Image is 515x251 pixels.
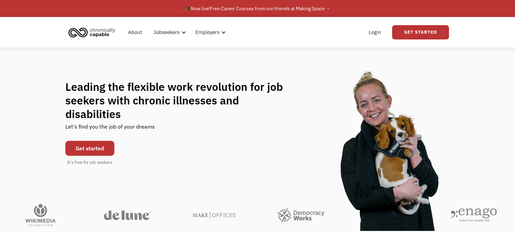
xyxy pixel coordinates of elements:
[392,25,449,39] a: Get Started
[65,80,296,121] h1: Leading the flexible work revolution for job seekers with chronic illnesses and disabilities
[65,141,114,156] a: Get started
[185,4,331,13] div: 🎓 Free Career Courses from our friends at Making Space →
[191,21,228,43] div: Employers
[154,28,180,36] div: Jobseekers
[365,21,385,43] a: Login
[67,159,112,166] div: It's free for job seekers
[195,28,220,36] div: Employers
[149,21,188,43] div: Jobseekers
[65,121,155,137] div: Let's find you the job of your dreams
[124,21,146,43] a: About
[66,25,120,40] a: home
[66,25,117,40] img: Chronically Capable logo
[191,5,210,12] em: Now live!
